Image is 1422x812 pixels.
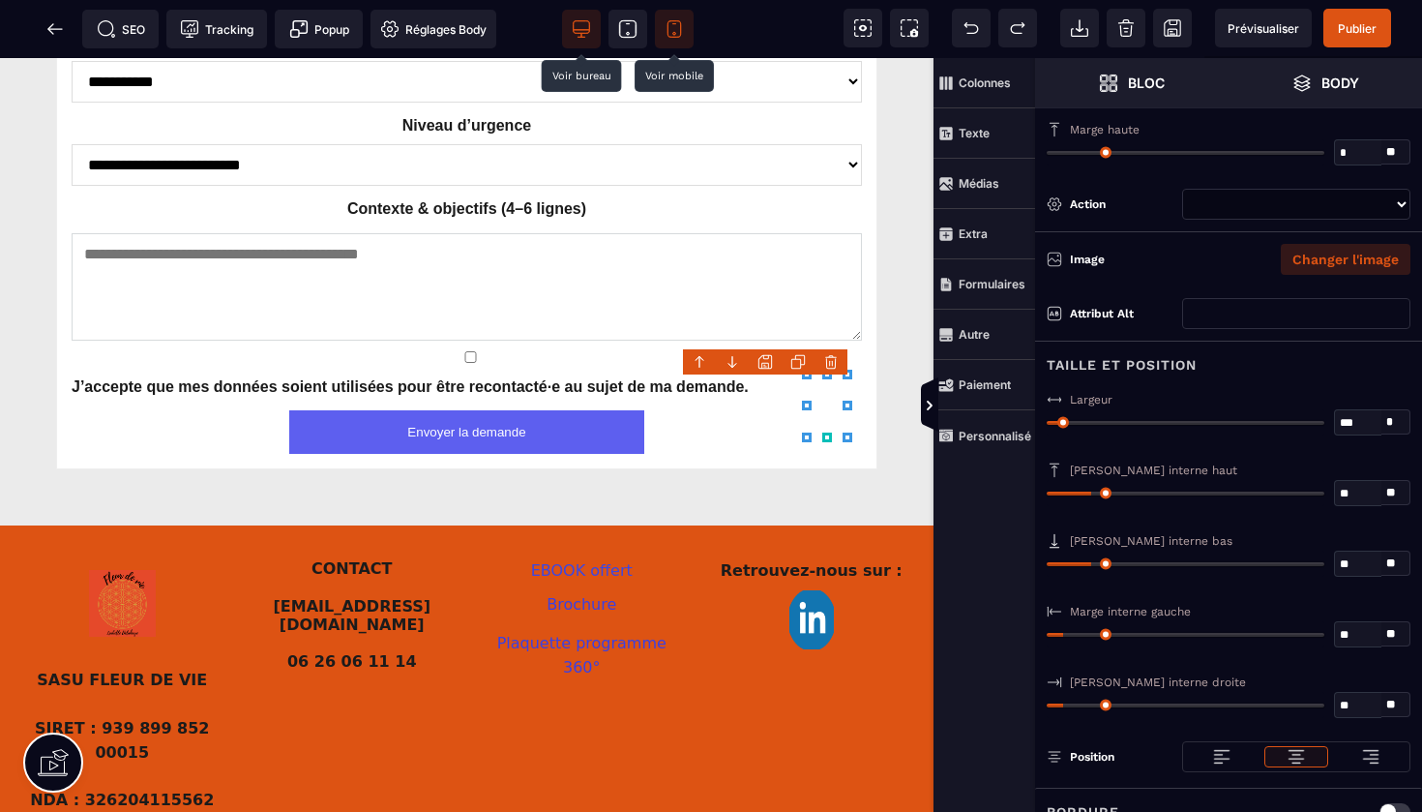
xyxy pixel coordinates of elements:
button: Changer l'image [1281,244,1410,275]
strong: Colonnes [959,75,1011,90]
b: SASU FLEUR DE VIE [37,613,207,631]
span: Voir bureau [562,10,601,48]
button: Envoyer la demande [289,352,645,396]
strong: Body [1321,75,1359,90]
span: SEO [97,19,145,39]
img: 1a59c7fc07b2df508e9f9470b57f58b2_Design_sans_titre_(2).png [787,530,836,593]
span: Popup [289,19,349,39]
span: Texte [933,108,1035,159]
span: Prévisualiser [1228,21,1299,36]
span: Extra [933,209,1035,259]
b: CONTACT [EMAIL_ADDRESS][DOMAIN_NAME] 06 26 06 11 14 [273,501,430,613]
span: Enregistrer le contenu [1323,9,1391,47]
span: Réglages Body [380,19,487,39]
label: Niveau d’urgence [72,56,862,80]
span: [PERSON_NAME] interne bas [1070,534,1232,548]
span: Autre [933,310,1035,360]
span: Tracking [180,19,253,39]
span: Rétablir [998,9,1037,47]
strong: Médias [959,176,999,191]
span: Défaire [952,9,991,47]
p: Position [1047,747,1114,767]
span: Favicon [370,10,496,48]
span: Code de suivi [166,10,267,48]
span: Marge interne gauche [1070,605,1191,618]
strong: Formulaires [959,277,1025,291]
strong: Autre [959,327,990,342]
span: Publier [1338,21,1377,36]
img: loading [1361,747,1380,767]
div: Image [1070,250,1240,269]
span: Capture d'écran [890,9,929,47]
span: Paiement [933,360,1035,410]
strong: Bloc [1128,75,1165,90]
span: Enregistrer [1153,9,1192,47]
strong: Paiement [959,377,1011,392]
span: Importer [1060,9,1099,47]
a: EBOOK offert [531,503,633,522]
span: Largeur [1070,393,1112,406]
span: Retour [36,10,74,48]
span: Aperçu [1215,9,1312,47]
span: Nettoyage [1107,9,1145,47]
div: Attribut alt [1070,304,1172,323]
a: Brochure [547,537,616,556]
span: Afficher les vues [1035,377,1054,436]
strong: Texte [959,126,990,140]
a: Plaquette programme 360° [497,576,667,618]
img: loading [1287,747,1306,767]
span: Créer une alerte modale [275,10,363,48]
span: [PERSON_NAME] interne droite [1070,676,1246,689]
img: loading [1212,747,1231,767]
span: Personnalisé [933,410,1035,461]
span: Marge haute [1070,123,1140,136]
label: J’accepte que mes données soient utilisées pour être recontacté·e au sujet de ma demande. [72,317,749,342]
strong: Personnalisé [959,429,1031,443]
span: Formulaires [933,259,1035,310]
span: Voir tablette [608,10,647,48]
div: Taille et position [1035,341,1422,376]
span: Métadata SEO [82,10,159,48]
span: Colonnes [933,58,1035,108]
strong: Extra [959,226,988,241]
span: Ouvrir les blocs [1035,58,1229,108]
b: Retrouvez-nous sur : [721,503,903,522]
span: Voir mobile [655,10,694,48]
span: [PERSON_NAME] interne haut [1070,464,1237,477]
div: Action [1070,195,1172,214]
span: Ouvrir les calques [1229,58,1422,108]
label: Contexte & objectifs (4–6 lignes) [72,139,862,164]
span: Médias [933,159,1035,209]
span: Voir les composants [844,9,882,47]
